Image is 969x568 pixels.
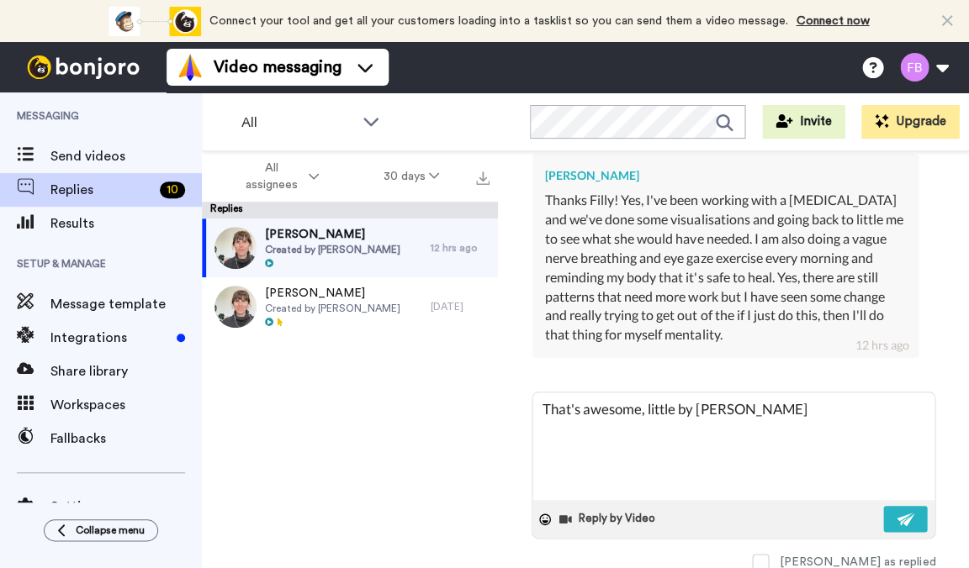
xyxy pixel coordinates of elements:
[50,294,202,314] span: Message template
[20,55,146,79] img: bj-logo-header-white.svg
[50,497,202,517] span: Settings
[205,153,352,200] button: All assignees
[214,55,342,79] span: Video messaging
[109,7,201,36] div: animation
[50,429,202,449] span: Fallbacks
[897,513,915,526] img: send-white.svg
[209,15,787,27] span: Connect your tool and get all your customers loading into a tasklist so you can send them a video...
[214,227,257,269] img: 1764d546-112c-4a26-9ee6-e0bdb543cb3c-thumb.jpg
[177,54,204,81] img: vm-color.svg
[202,218,498,277] a: [PERSON_NAME]Created by [PERSON_NAME]12 hrs ago
[796,15,869,27] a: Connect now
[545,167,905,184] div: [PERSON_NAME]
[44,519,158,541] button: Collapse menu
[241,113,354,133] span: All
[160,181,185,198] div: 10
[50,146,202,166] span: Send videos
[352,161,472,192] button: 30 days
[50,361,202,381] span: Share library
[76,523,145,537] span: Collapse menu
[861,105,959,139] button: Upgrade
[431,300,490,313] div: [DATE]
[476,171,490,185] img: export.svg
[471,164,495,189] button: Export all results that match these filters now.
[855,337,908,354] div: 12 hrs ago
[50,395,202,415] span: Workspaces
[214,286,257,328] img: 3216350c-0220-4092-9a7d-67f39b78a1e7-thumb.jpg
[50,328,170,348] span: Integrations
[202,202,498,218] div: Replies
[762,105,845,139] button: Invite
[265,302,400,315] span: Created by [PERSON_NAME]
[265,226,400,243] span: [PERSON_NAME]
[50,180,153,200] span: Replies
[202,277,498,336] a: [PERSON_NAME]Created by [PERSON_NAME][DATE]
[265,243,400,256] span: Created by [PERSON_NAME]
[558,507,660,532] button: Reply by Video
[237,160,305,193] span: All assignees
[532,392,935,500] textarea: That's awesome, little by l
[50,213,202,234] span: Results
[431,241,490,255] div: 12 hrs ago
[545,191,905,344] div: Thanks Filly! Yes, I've been working with a [MEDICAL_DATA] and we've done some visualisations and...
[265,285,400,302] span: [PERSON_NAME]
